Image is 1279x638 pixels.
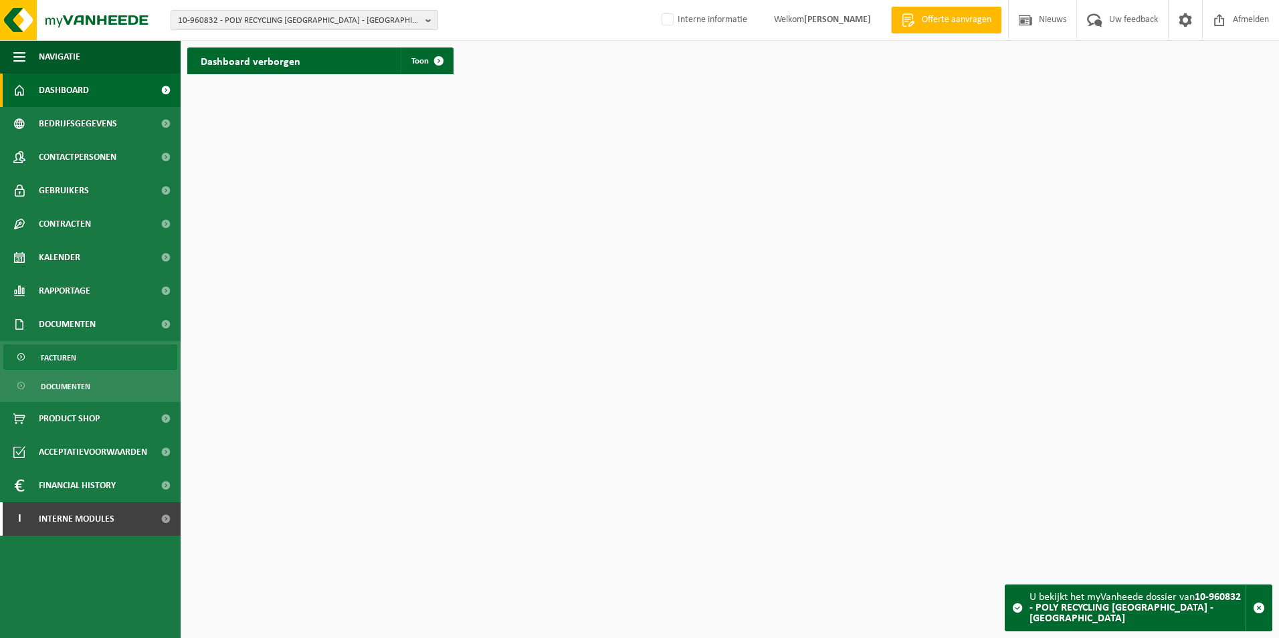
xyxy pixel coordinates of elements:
[41,345,76,370] span: Facturen
[3,344,177,370] a: Facturen
[39,207,91,241] span: Contracten
[411,57,429,66] span: Toon
[3,373,177,399] a: Documenten
[187,47,314,74] h2: Dashboard verborgen
[39,174,89,207] span: Gebruikers
[178,11,420,31] span: 10-960832 - POLY RECYCLING [GEOGRAPHIC_DATA] - [GEOGRAPHIC_DATA]
[39,107,117,140] span: Bedrijfsgegevens
[1029,585,1246,631] div: U bekijkt het myVanheede dossier van
[401,47,452,74] a: Toon
[1029,592,1241,624] strong: 10-960832 - POLY RECYCLING [GEOGRAPHIC_DATA] - [GEOGRAPHIC_DATA]
[39,402,100,435] span: Product Shop
[39,469,116,502] span: Financial History
[171,10,438,30] button: 10-960832 - POLY RECYCLING [GEOGRAPHIC_DATA] - [GEOGRAPHIC_DATA]
[39,241,80,274] span: Kalender
[39,274,90,308] span: Rapportage
[13,502,25,536] span: I
[918,13,995,27] span: Offerte aanvragen
[39,74,89,107] span: Dashboard
[39,140,116,174] span: Contactpersonen
[39,40,80,74] span: Navigatie
[39,308,96,341] span: Documenten
[41,374,90,399] span: Documenten
[659,10,747,30] label: Interne informatie
[804,15,871,25] strong: [PERSON_NAME]
[891,7,1001,33] a: Offerte aanvragen
[39,435,147,469] span: Acceptatievoorwaarden
[39,502,114,536] span: Interne modules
